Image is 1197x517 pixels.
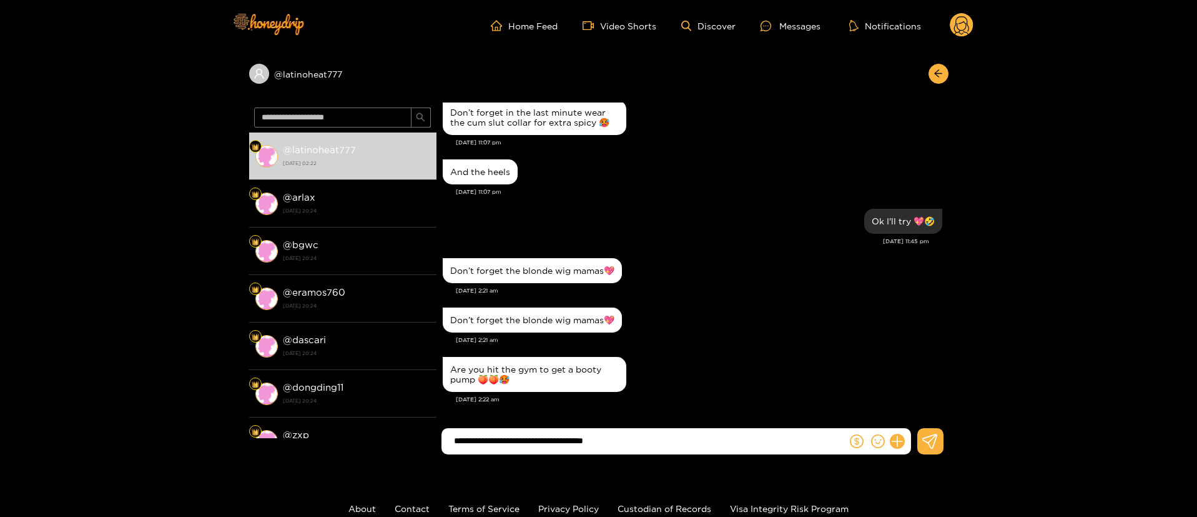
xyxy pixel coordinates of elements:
button: search [411,108,431,128]
img: conversation [255,288,278,310]
img: Fan Level [252,143,259,151]
a: Privacy Policy [538,504,599,513]
strong: [DATE] 20:24 [283,348,430,359]
img: conversation [255,430,278,453]
img: conversation [255,240,278,263]
img: Fan Level [252,381,259,388]
a: Visa Integrity Risk Program [730,504,849,513]
div: Don’t forget the blonde wig mamas💖 [450,266,614,276]
div: Sep. 23, 2:21 am [443,308,622,333]
strong: [DATE] 20:24 [283,300,430,311]
button: arrow-left [929,64,948,84]
button: Notifications [845,19,925,32]
span: video-camera [583,20,600,31]
a: Discover [681,21,736,31]
div: @latinoheat777 [249,64,436,84]
strong: @ eramos760 [283,287,345,298]
strong: @ dongding11 [283,382,343,393]
div: Sep. 22, 11:45 pm [864,209,942,234]
span: home [491,20,508,31]
strong: [DATE] 20:24 [283,395,430,406]
img: Fan Level [252,333,259,341]
img: Fan Level [252,428,259,436]
strong: @ arlax [283,192,315,203]
span: smile [871,434,885,448]
span: arrow-left [933,69,943,79]
div: [DATE] 2:22 am [456,395,942,404]
img: Fan Level [252,191,259,198]
a: Custodian of Records [618,504,711,513]
div: Don’t forget the blonde wig mamas💖 [450,315,614,325]
img: conversation [255,335,278,358]
strong: [DATE] 20:24 [283,253,430,264]
strong: @ dascari [283,334,326,345]
div: And the heels [450,167,510,177]
strong: [DATE] 02:22 [283,158,430,169]
div: Messages [761,19,820,33]
span: search [416,113,425,123]
img: conversation [255,193,278,215]
div: Sep. 22, 11:07 pm [443,100,626,135]
div: Sep. 22, 11:07 pm [443,159,518,184]
a: Terms of Service [448,504,520,513]
div: [DATE] 2:21 am [456,336,942,344]
div: Sep. 23, 2:21 am [443,258,622,283]
strong: [DATE] 20:24 [283,205,430,216]
div: [DATE] 11:45 pm [443,237,929,246]
strong: @ latinoheat777 [283,144,356,155]
div: [DATE] 2:21 am [456,286,942,295]
span: user [254,68,265,79]
a: Home Feed [491,20,558,31]
div: [DATE] 11:07 pm [456,138,942,147]
span: dollar [850,434,864,448]
button: dollar [847,432,866,451]
img: conversation [255,145,278,168]
strong: @ zxp [283,429,309,440]
img: conversation [255,383,278,405]
div: Are you hit the gym to get a booty pump 🍑🍑🥵 [450,364,619,384]
strong: @ bgwc [283,239,318,250]
div: Don’t forget in the last minute wear the cum slut collar for extra spicy 🥵 [450,108,619,128]
a: Video Shorts [583,20,656,31]
div: [DATE] 11:07 pm [456,188,942,196]
a: About [348,504,376,513]
div: Ok I'll try 💖🤣 [872,216,935,226]
div: Sep. 23, 2:22 am [443,357,626,392]
img: Fan Level [252,238,259,246]
img: Fan Level [252,286,259,293]
a: Contact [395,504,430,513]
